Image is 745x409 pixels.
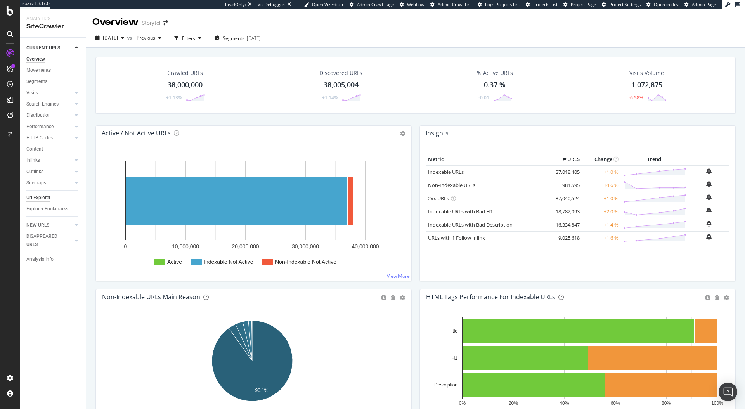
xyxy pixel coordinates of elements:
div: NEW URLS [26,221,49,229]
svg: A chart. [102,317,402,407]
div: Visits Volume [629,69,664,77]
div: HTML Tags Performance for Indexable URLs [426,293,555,301]
div: Inlinks [26,156,40,165]
svg: A chart. [426,317,726,407]
a: Open in dev [646,2,679,8]
div: Url Explorer [26,194,50,202]
text: 80% [662,400,671,406]
div: bell-plus [706,207,712,213]
a: Indexable URLs with Bad Description [428,221,513,228]
div: 1,072,875 [631,80,662,90]
h4: Insights [426,128,449,139]
div: gear [724,295,729,300]
td: 37,018,405 [551,165,582,179]
text: 0 [124,243,127,250]
div: bell-plus [706,168,712,174]
span: Segments [223,35,244,42]
button: Previous [133,32,165,44]
div: Discovered URLs [319,69,362,77]
a: Admin Crawl List [430,2,472,8]
div: 0.37 % [484,80,506,90]
div: +1.14% [322,94,338,101]
div: ReadOnly: [225,2,246,8]
a: Open Viz Editor [304,2,344,8]
i: Options [400,131,405,136]
text: 40,000,000 [352,243,379,250]
div: arrow-right-arrow-left [163,20,168,26]
a: Project Page [563,2,596,8]
div: SiteCrawler [26,22,80,31]
th: Metric [426,154,551,165]
div: Segments [26,78,47,86]
div: bell-plus [706,181,712,187]
span: Admin Crawl List [438,2,472,7]
td: +1.6 % [582,231,620,244]
div: Non-Indexable URLs Main Reason [102,293,200,301]
a: Content [26,145,80,153]
div: 38,000,000 [168,80,203,90]
span: Previous [133,35,155,41]
span: Open Viz Editor [312,2,344,7]
div: Viz Debugger: [258,2,286,8]
button: [DATE] [92,32,127,44]
td: +1.0 % [582,192,620,205]
div: -0.01 [478,94,489,101]
a: CURRENT URLS [26,44,73,52]
text: 20,000,000 [232,243,259,250]
span: Admin Crawl Page [357,2,394,7]
th: Trend [620,154,688,165]
a: Outlinks [26,168,73,176]
span: Webflow [407,2,424,7]
a: NEW URLS [26,221,73,229]
text: 60% [611,400,620,406]
div: Filters [182,35,195,42]
div: bell-plus [706,194,712,200]
div: Distribution [26,111,51,120]
text: 90.1% [255,388,269,393]
div: HTTP Codes [26,134,53,142]
text: Active [167,259,182,265]
div: Overview [92,16,139,29]
div: Storytel [142,19,160,27]
button: Segments[DATE] [211,32,264,44]
a: Indexable URLs [428,168,464,175]
div: % Active URLs [477,69,513,77]
td: 16,334,847 [551,218,582,231]
div: [DATE] [247,35,261,42]
div: gear [400,295,405,300]
td: 37,040,524 [551,192,582,205]
span: Logs Projects List [485,2,520,7]
text: Indexable Not Active [204,259,253,265]
text: 20% [509,400,518,406]
a: Visits [26,89,73,97]
a: Inlinks [26,156,73,165]
div: CURRENT URLS [26,44,60,52]
div: Visits [26,89,38,97]
div: circle-info [705,295,710,300]
div: Overview [26,55,45,63]
td: +1.4 % [582,218,620,231]
text: 30,000,000 [292,243,319,250]
div: -6.58% [629,94,643,101]
a: Search Engines [26,100,73,108]
div: bug [390,295,396,300]
div: A chart. [102,154,402,275]
a: Admin Page [684,2,716,8]
div: bell-plus [706,220,712,227]
a: Sitemaps [26,179,73,187]
a: Indexable URLs with Bad H1 [428,208,493,215]
a: Distribution [26,111,73,120]
text: Title [449,328,458,334]
td: +2.0 % [582,205,620,218]
a: Admin Crawl Page [350,2,394,8]
a: Logs Projects List [478,2,520,8]
td: 981,595 [551,179,582,192]
a: Webflow [400,2,424,8]
span: Open in dev [654,2,679,7]
div: Performance [26,123,54,131]
div: DISAPPEARED URLS [26,232,66,249]
a: Performance [26,123,73,131]
th: # URLS [551,154,582,165]
text: 100% [711,400,723,406]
